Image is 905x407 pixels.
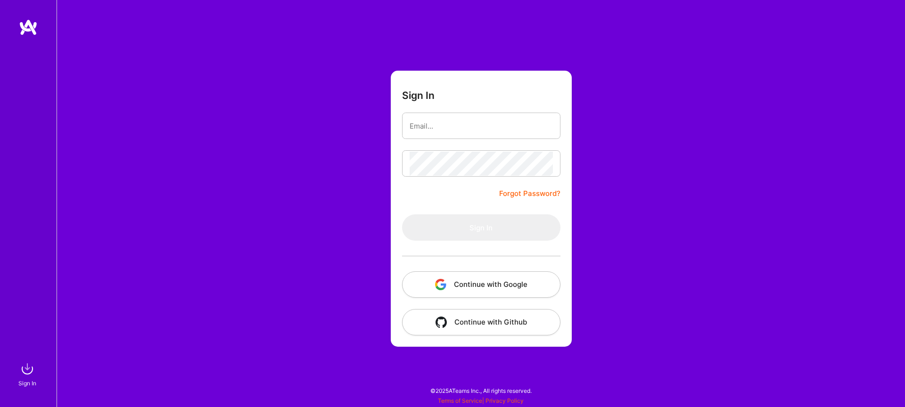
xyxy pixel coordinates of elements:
[402,271,560,298] button: Continue with Google
[18,359,37,378] img: sign in
[438,397,482,404] a: Terms of Service
[436,317,447,328] img: icon
[410,114,553,138] input: Email...
[20,359,37,388] a: sign inSign In
[435,279,446,290] img: icon
[402,90,435,101] h3: Sign In
[499,188,560,199] a: Forgot Password?
[18,378,36,388] div: Sign In
[402,214,560,241] button: Sign In
[485,397,524,404] a: Privacy Policy
[438,397,524,404] span: |
[57,379,905,402] div: © 2025 ATeams Inc., All rights reserved.
[19,19,38,36] img: logo
[402,309,560,335] button: Continue with Github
